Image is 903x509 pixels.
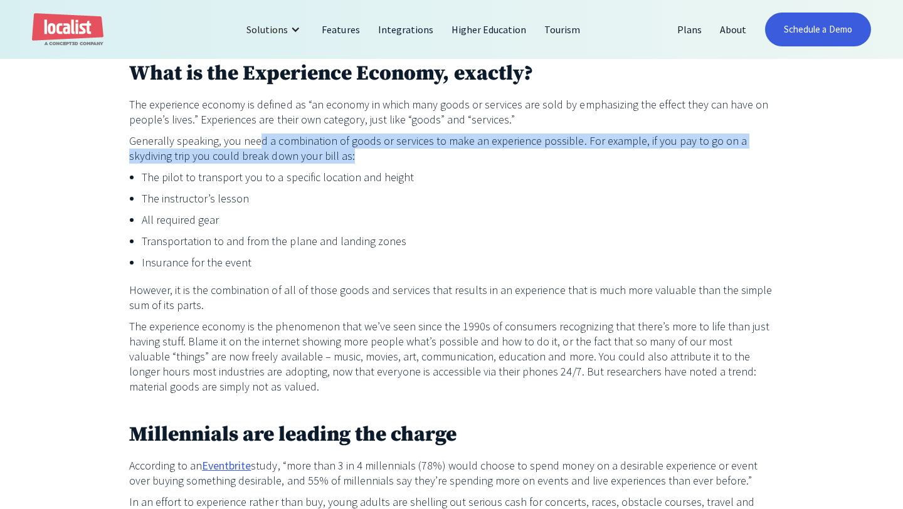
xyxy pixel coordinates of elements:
p: The experience economy is defined as “an economy in which many goods or services are sold by emph... [129,97,774,127]
li: Transportation to and from the plane and landing zones [142,234,774,249]
li: Insurance for the event [142,255,774,270]
a: Features [313,14,369,45]
a: Tourism [536,14,589,45]
a: home [32,13,103,46]
li: The instructor’s lesson [142,191,774,206]
a: About [711,14,756,45]
h2: Millennials are leading the charge [129,422,774,449]
p: Generally speaking, you need a combination of goods or services to make an experience possible. F... [129,134,774,164]
a: Integrations [369,14,443,45]
a: Plans [668,14,711,45]
a: Schedule a Demo [765,13,870,46]
a: Higher Education [443,14,536,45]
p: However, it is the combination of all of those goods and services that results in an experience t... [129,283,774,313]
li: The pilot to transport you to a specific location and height [142,170,774,185]
li: All required gear [142,213,774,228]
p: ‍ [129,401,774,416]
div: Solutions [246,22,288,37]
div: Solutions [237,14,313,45]
p: According to an study, “more than 3 in 4 millennials (78%) would choose to spend money on a desir... [129,458,774,488]
h2: What is the Experience Economy, exactly? [129,61,774,88]
p: The experience economy is the phenomenon that we’ve seen since the 1990s of consumers recognizing... [129,319,774,394]
a: Eventbrite [202,458,251,473]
